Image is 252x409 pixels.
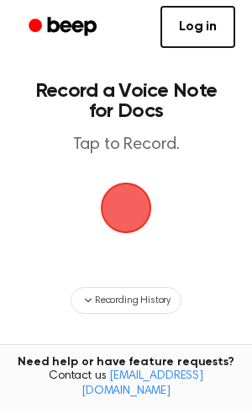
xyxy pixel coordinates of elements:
[30,81,222,121] h1: Record a Voice Note for Docs
[101,183,151,233] img: Beep Logo
[81,370,203,397] a: [EMAIL_ADDRESS][DOMAIN_NAME]
[160,6,235,48] a: Log in
[10,369,242,399] span: Contact us
[30,135,222,156] p: Tap to Record.
[95,293,171,308] span: Recording History
[17,11,112,44] a: Beep
[71,287,181,314] button: Recording History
